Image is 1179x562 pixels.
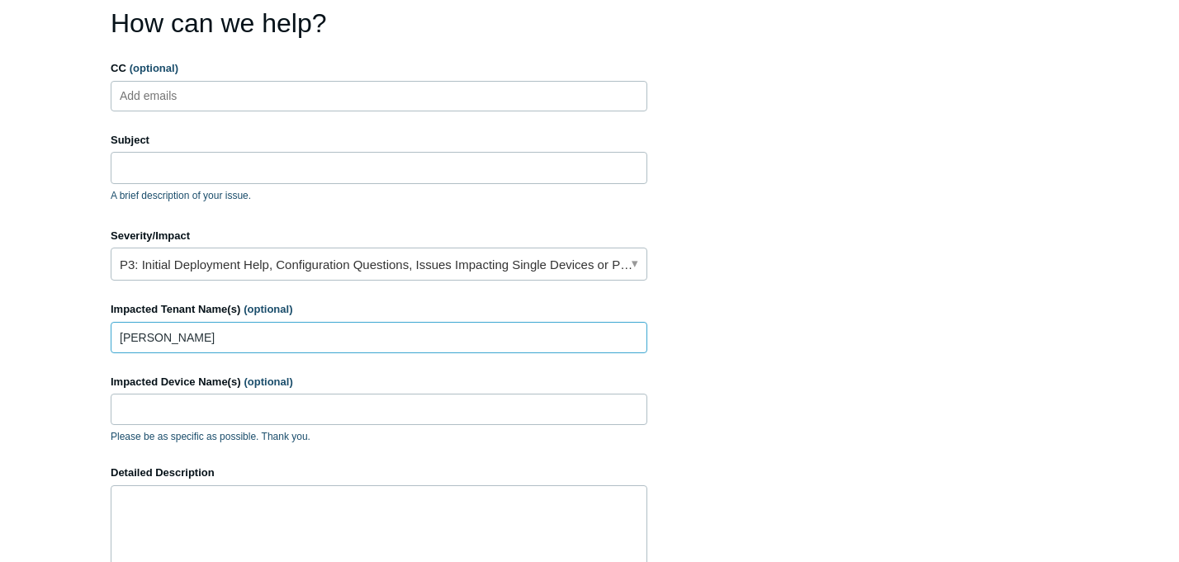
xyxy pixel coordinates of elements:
[111,132,647,149] label: Subject
[244,375,293,388] span: (optional)
[111,374,647,390] label: Impacted Device Name(s)
[111,60,647,77] label: CC
[111,301,647,318] label: Impacted Tenant Name(s)
[111,248,647,281] a: P3: Initial Deployment Help, Configuration Questions, Issues Impacting Single Devices or Past Out...
[111,429,647,444] p: Please be as specific as possible. Thank you.
[111,465,647,481] label: Detailed Description
[111,228,647,244] label: Severity/Impact
[111,188,647,203] p: A brief description of your issue.
[111,3,647,43] h1: How can we help?
[114,83,213,108] input: Add emails
[244,303,292,315] span: (optional)
[130,62,178,74] span: (optional)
